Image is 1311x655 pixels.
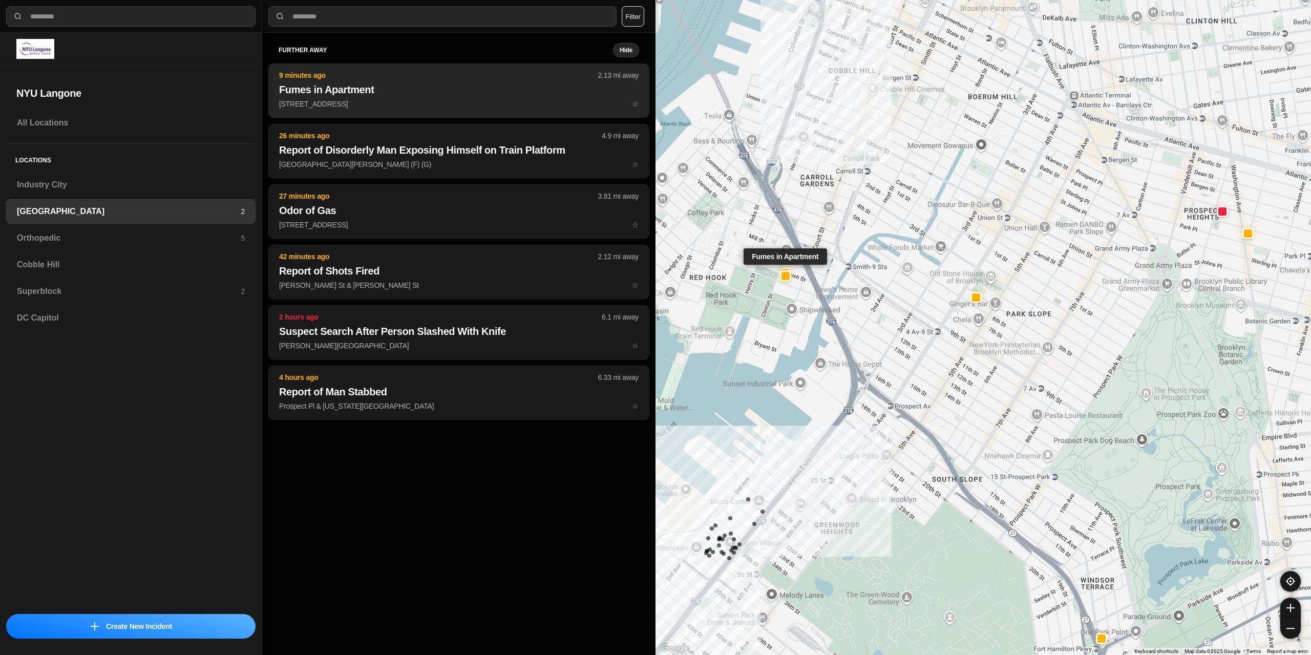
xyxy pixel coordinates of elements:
p: [STREET_ADDRESS] [279,99,639,109]
h3: Cobble Hill [17,259,245,271]
a: 2 hours ago6.1 mi awaySuspect Search After Person Slashed With Knife[PERSON_NAME][GEOGRAPHIC_DATA... [268,341,649,350]
span: star [632,221,639,229]
p: 2.12 mi away [598,251,639,262]
h3: Industry City [17,179,245,191]
p: 2 hours ago [279,312,602,322]
a: Open this area in Google Maps (opens a new window) [658,642,692,655]
p: [STREET_ADDRESS] [279,220,639,230]
a: Orthopedic5 [6,226,256,250]
a: Cobble Hill [6,252,256,277]
button: recenter [1280,571,1301,591]
h3: All Locations [17,117,245,129]
h2: Odor of Gas [279,203,639,218]
h3: [GEOGRAPHIC_DATA] [17,205,241,218]
img: zoom-in [1286,604,1295,612]
p: [GEOGRAPHIC_DATA][PERSON_NAME] (F) (G) [279,159,639,170]
img: Google [658,642,692,655]
p: [PERSON_NAME][GEOGRAPHIC_DATA] [279,341,639,351]
button: Keyboard shortcuts [1134,648,1178,655]
img: logo [16,39,54,59]
button: 4 hours ago6.33 mi awayReport of Man StabbedProspect Pl & [US_STATE][GEOGRAPHIC_DATA]star [268,366,649,420]
button: iconCreate New Incident [6,614,256,639]
button: 9 minutes ago2.13 mi awayFumes in Apartment[STREET_ADDRESS]star [268,64,649,118]
button: 2 hours ago6.1 mi awaySuspect Search After Person Slashed With Knife[PERSON_NAME][GEOGRAPHIC_DATA... [268,305,649,360]
h3: Orthopedic [17,232,241,244]
a: 9 minutes ago2.13 mi awayFumes in Apartment[STREET_ADDRESS]star [268,99,649,108]
span: star [632,402,639,410]
p: 4 hours ago [279,372,598,383]
span: Map data ©2025 Google [1185,648,1240,654]
p: 3.81 mi away [598,191,639,201]
a: 26 minutes ago4.9 mi awayReport of Disorderly Man Exposing Himself on Train Platform[GEOGRAPHIC_D... [268,160,649,168]
p: [PERSON_NAME] St & [PERSON_NAME] St [279,280,639,290]
h5: Locations [6,144,256,173]
p: Prospect Pl & [US_STATE][GEOGRAPHIC_DATA] [279,401,639,411]
p: 2.13 mi away [598,70,639,80]
h2: Report of Disorderly Man Exposing Himself on Train Platform [279,143,639,157]
h3: Superblock [17,285,241,298]
span: star [632,100,639,108]
p: 4.9 mi away [602,131,639,141]
button: Filter [622,6,644,27]
p: 26 minutes ago [279,131,602,141]
a: 4 hours ago6.33 mi awayReport of Man StabbedProspect Pl & [US_STATE][GEOGRAPHIC_DATA]star [268,402,649,410]
div: Fumes in Apartment [744,248,827,265]
p: Create New Incident [106,621,172,631]
h2: Suspect Search After Person Slashed With Knife [279,324,639,339]
img: recenter [1286,577,1295,586]
a: All Locations [6,111,256,135]
button: Fumes in Apartment [779,268,791,279]
img: zoom-out [1286,624,1295,632]
h2: Report of Man Stabbed [279,385,639,399]
h5: further away [279,46,613,54]
h3: DC Capitol [17,312,245,324]
h2: Fumes in Apartment [279,82,639,97]
a: 42 minutes ago2.12 mi awayReport of Shots Fired[PERSON_NAME] St & [PERSON_NAME] Ststar [268,281,649,289]
button: 26 minutes ago4.9 mi awayReport of Disorderly Man Exposing Himself on Train Platform[GEOGRAPHIC_D... [268,124,649,178]
span: star [632,160,639,168]
a: Report a map error [1267,648,1308,654]
p: 9 minutes ago [279,70,598,80]
button: zoom-out [1280,618,1301,639]
button: 42 minutes ago2.12 mi awayReport of Shots Fired[PERSON_NAME] St & [PERSON_NAME] Ststar [268,245,649,299]
p: 6.33 mi away [598,372,639,383]
a: DC Capitol [6,306,256,330]
p: 2 [241,206,245,217]
a: Industry City [6,173,256,197]
p: 42 minutes ago [279,251,598,262]
h2: Report of Shots Fired [279,264,639,278]
small: Hide [620,46,632,54]
button: 27 minutes ago3.81 mi awayOdor of Gas[STREET_ADDRESS]star [268,184,649,239]
p: 5 [241,233,245,243]
p: 27 minutes ago [279,191,598,201]
button: zoom-in [1280,598,1301,618]
img: search [275,11,285,22]
button: Hide [613,43,639,57]
a: Terms (opens in new tab) [1246,648,1261,654]
img: search [13,11,23,22]
p: 6.1 mi away [602,312,639,322]
img: icon [91,622,99,630]
a: 27 minutes ago3.81 mi awayOdor of Gas[STREET_ADDRESS]star [268,220,649,229]
span: star [632,281,639,289]
a: [GEOGRAPHIC_DATA]2 [6,199,256,224]
span: star [632,342,639,350]
h2: NYU Langone [16,86,245,100]
p: 2 [241,286,245,297]
a: Superblock2 [6,279,256,304]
